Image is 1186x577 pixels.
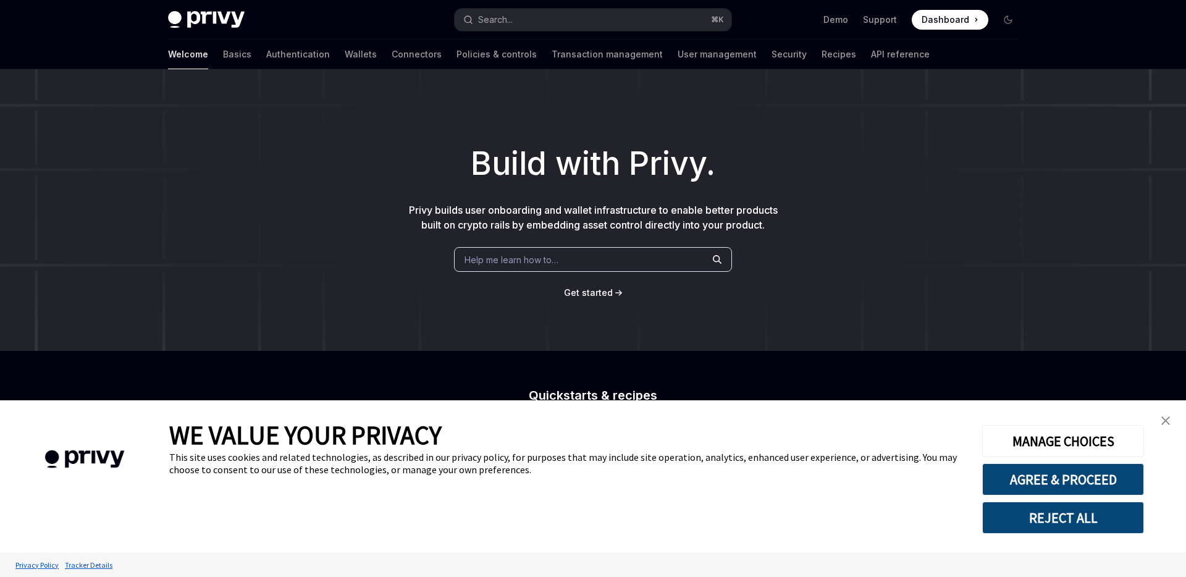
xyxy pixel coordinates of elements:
[982,463,1144,495] button: AGREE & PROCEED
[982,425,1144,457] button: MANAGE CHOICES
[168,40,208,69] a: Welcome
[409,204,778,231] span: Privy builds user onboarding and wallet infrastructure to enable better products built on crypto ...
[62,554,116,576] a: Tracker Details
[19,432,151,486] img: company logo
[552,40,663,69] a: Transaction management
[376,389,810,402] h2: Quickstarts & recipes
[822,40,856,69] a: Recipes
[711,15,724,25] span: ⌘ K
[169,451,964,476] div: This site uses cookies and related technologies, as described in our privacy policy, for purposes...
[823,14,848,26] a: Demo
[871,40,930,69] a: API reference
[772,40,807,69] a: Security
[982,502,1144,534] button: REJECT ALL
[455,9,731,31] button: Search...⌘K
[998,10,1018,30] button: Toggle dark mode
[465,253,558,266] span: Help me learn how to…
[223,40,251,69] a: Basics
[1153,408,1178,433] a: close banner
[392,40,442,69] a: Connectors
[564,287,613,299] a: Get started
[912,10,988,30] a: Dashboard
[922,14,969,26] span: Dashboard
[168,11,245,28] img: dark logo
[678,40,757,69] a: User management
[266,40,330,69] a: Authentication
[12,554,62,576] a: Privacy Policy
[863,14,897,26] a: Support
[169,419,442,451] span: WE VALUE YOUR PRIVACY
[478,12,513,27] div: Search...
[345,40,377,69] a: Wallets
[20,140,1166,188] h1: Build with Privy.
[456,40,537,69] a: Policies & controls
[1161,416,1170,425] img: close banner
[564,287,613,298] span: Get started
